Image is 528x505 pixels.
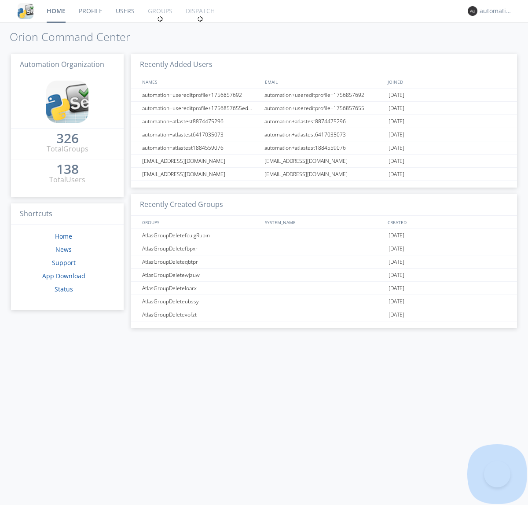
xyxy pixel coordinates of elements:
a: AtlasGroupDeleteubssy[DATE] [131,295,517,308]
div: 326 [56,134,79,143]
a: AtlasGroupDeleteloarx[DATE] [131,282,517,295]
div: Total Groups [47,144,88,154]
div: NAMES [140,75,260,88]
div: JOINED [385,75,509,88]
div: 138 [56,165,79,173]
span: [DATE] [389,295,404,308]
div: automation+usereditprofile+1756857692 [262,88,386,101]
span: Automation Organization [20,59,104,69]
a: AtlasGroupDeletefbpxr[DATE] [131,242,517,255]
a: News [55,245,72,254]
span: [DATE] [389,269,404,282]
span: [DATE] [389,229,404,242]
img: cddb5a64eb264b2086981ab96f4c1ba7 [46,81,88,123]
span: [DATE] [389,102,404,115]
a: AtlasGroupDeleteqbtpr[DATE] [131,255,517,269]
span: [DATE] [389,88,404,102]
span: [DATE] [389,141,404,155]
div: AtlasGroupDeletefculgRubin [140,229,262,242]
div: AtlasGroupDeleteqbtpr [140,255,262,268]
div: automation+atlastest1884559076 [140,141,262,154]
a: automation+usereditprofile+1756857692automation+usereditprofile+1756857692[DATE] [131,88,517,102]
div: automation+atlas0016 [480,7,513,15]
div: AtlasGroupDeletefbpxr [140,242,262,255]
div: automation+atlastest6417035073 [140,128,262,141]
div: [EMAIL_ADDRESS][DOMAIN_NAME] [262,155,386,167]
div: automation+atlastest8874475296 [140,115,262,128]
h3: Shortcuts [11,203,124,225]
div: automation+usereditprofile+1756857692 [140,88,262,101]
a: 326 [56,134,79,144]
div: AtlasGroupDeletewjzuw [140,269,262,281]
div: automation+usereditprofile+1756857655editedautomation+usereditprofile+1756857655 [140,102,262,114]
div: [EMAIL_ADDRESS][DOMAIN_NAME] [262,168,386,181]
span: [DATE] [389,282,404,295]
span: [DATE] [389,308,404,321]
a: Support [52,258,76,267]
img: 373638.png [468,6,477,16]
iframe: Toggle Customer Support [484,461,510,487]
div: automation+atlastest1884559076 [262,141,386,154]
span: [DATE] [389,168,404,181]
img: spin.svg [197,16,203,22]
div: [EMAIL_ADDRESS][DOMAIN_NAME] [140,155,262,167]
div: automation+atlastest6417035073 [262,128,386,141]
img: cddb5a64eb264b2086981ab96f4c1ba7 [18,3,33,19]
div: SYSTEM_NAME [263,216,385,229]
h3: Recently Created Groups [131,194,517,216]
a: automation+atlastest8874475296automation+atlastest8874475296[DATE] [131,115,517,128]
img: spin.svg [157,16,163,22]
div: CREATED [385,216,509,229]
a: [EMAIL_ADDRESS][DOMAIN_NAME][EMAIL_ADDRESS][DOMAIN_NAME][DATE] [131,155,517,168]
a: 138 [56,165,79,175]
div: AtlasGroupDeleteloarx [140,282,262,295]
a: automation+atlastest6417035073automation+atlastest6417035073[DATE] [131,128,517,141]
div: automation+usereditprofile+1756857655 [262,102,386,114]
h3: Recently Added Users [131,54,517,76]
span: [DATE] [389,115,404,128]
div: EMAIL [263,75,385,88]
span: [DATE] [389,255,404,269]
div: automation+atlastest8874475296 [262,115,386,128]
a: [EMAIL_ADDRESS][DOMAIN_NAME][EMAIL_ADDRESS][DOMAIN_NAME][DATE] [131,168,517,181]
a: automation+usereditprofile+1756857655editedautomation+usereditprofile+1756857655automation+usered... [131,102,517,115]
span: [DATE] [389,128,404,141]
div: [EMAIL_ADDRESS][DOMAIN_NAME] [140,168,262,181]
a: AtlasGroupDeletefculgRubin[DATE] [131,229,517,242]
span: [DATE] [389,242,404,255]
div: AtlasGroupDeletevofzt [140,308,262,321]
a: App Download [42,272,85,280]
a: automation+atlastest1884559076automation+atlastest1884559076[DATE] [131,141,517,155]
div: GROUPS [140,216,260,229]
a: Status [55,285,73,293]
a: AtlasGroupDeletewjzuw[DATE] [131,269,517,282]
div: AtlasGroupDeleteubssy [140,295,262,308]
a: Home [55,232,72,240]
div: Total Users [49,175,85,185]
span: [DATE] [389,155,404,168]
a: AtlasGroupDeletevofzt[DATE] [131,308,517,321]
